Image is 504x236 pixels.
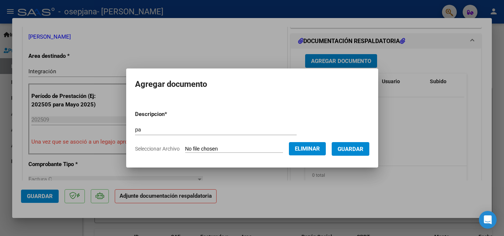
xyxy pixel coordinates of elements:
span: Eliminar [295,145,320,152]
p: Descripcion [135,110,206,119]
button: Eliminar [289,142,326,155]
div: Open Intercom Messenger [479,211,497,229]
h2: Agregar documento [135,77,369,91]
span: Seleccionar Archivo [135,146,180,152]
span: Guardar [338,146,363,152]
button: Guardar [332,142,369,156]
